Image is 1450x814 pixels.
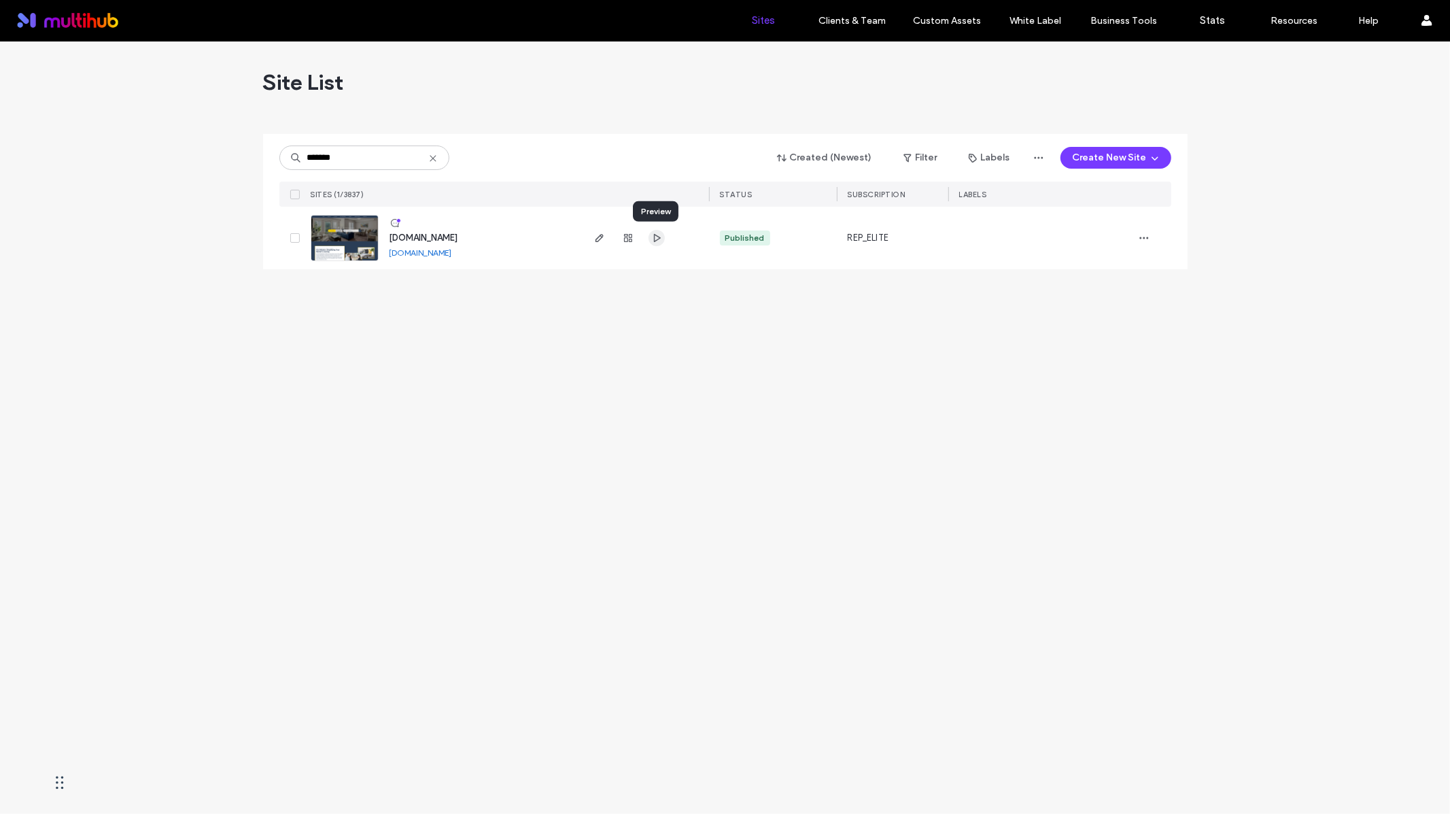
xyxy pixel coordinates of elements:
a: [DOMAIN_NAME] [390,233,458,243]
span: Help [31,10,59,22]
button: Labels [956,147,1022,169]
button: Filter [890,147,951,169]
label: Stats [1200,14,1225,27]
label: Resources [1271,15,1317,27]
label: Help [1359,15,1379,27]
span: REP_ELITE [848,231,889,245]
span: LABELS [959,190,987,199]
span: SUBSCRIPTION [848,190,905,199]
span: SITES (1/3837) [311,190,364,199]
label: White Label [1010,15,1062,27]
button: Create New Site [1060,147,1171,169]
span: Site List [263,69,344,96]
button: Created (Newest) [765,147,884,169]
a: [DOMAIN_NAME] [390,248,452,258]
div: Drag [56,762,64,803]
span: STATUS [720,190,753,199]
label: Business Tools [1091,15,1158,27]
div: Preview [633,201,678,222]
label: Clients & Team [818,15,886,27]
label: Custom Assets [914,15,982,27]
label: Sites [753,14,776,27]
div: Published [725,232,765,244]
